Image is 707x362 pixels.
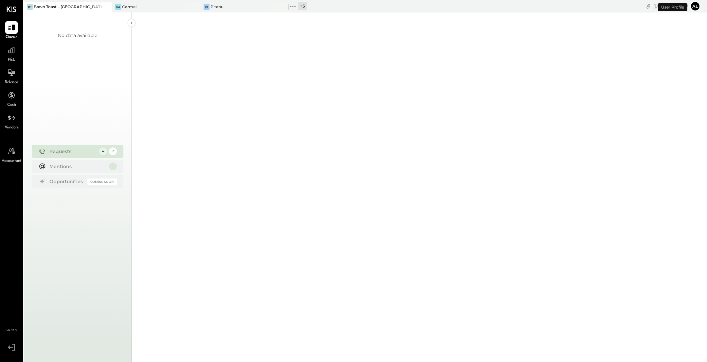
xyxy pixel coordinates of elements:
div: Bravo Toast – [GEOGRAPHIC_DATA] [34,4,102,10]
div: Coming Soon [87,179,117,185]
div: copy link [645,3,652,10]
div: BT [27,4,33,10]
div: Carmel [122,4,136,10]
div: Ca [115,4,121,10]
div: No data available [58,32,97,39]
div: Pi [204,4,209,10]
span: Balance [5,80,18,86]
a: Accountant [0,145,23,164]
div: Mentions [49,163,106,170]
div: Requests [49,148,96,155]
a: P&L [0,44,23,63]
span: Cash [7,102,16,108]
div: [DATE] [653,3,688,9]
a: Queue [0,21,23,40]
span: P&L [8,57,15,63]
span: Accountant [2,158,22,164]
div: 2 [109,147,117,155]
div: + 5 [298,2,307,10]
div: Pitabu [210,4,224,10]
div: User Profile [658,3,687,11]
a: Cash [0,89,23,108]
button: Al [690,1,700,11]
span: Queue [6,34,18,40]
span: Vendors [5,125,19,131]
div: 1 [109,162,117,170]
a: Balance [0,67,23,86]
a: Vendors [0,112,23,131]
div: 4 [99,147,107,155]
div: Opportunities [49,178,84,185]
